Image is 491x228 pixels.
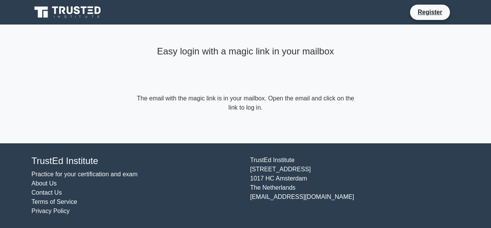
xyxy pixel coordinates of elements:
[31,198,77,205] a: Terms of Service
[413,7,447,17] a: Register
[31,180,57,187] a: About Us
[31,171,138,177] a: Practice for your certification and exam
[135,94,356,112] form: The email with the magic link is in your mailbox. Open the email and click on the link to log in.
[31,208,70,214] a: Privacy Policy
[135,46,356,57] h4: Easy login with a magic link in your mailbox
[31,156,241,167] h4: TrustEd Institute
[245,156,464,216] div: TrustEd Institute [STREET_ADDRESS] 1017 HC Amsterdam The Netherlands [EMAIL_ADDRESS][DOMAIN_NAME]
[31,189,62,196] a: Contact Us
